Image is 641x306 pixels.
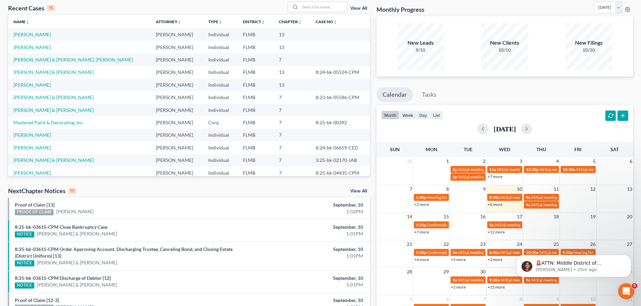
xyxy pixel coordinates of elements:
span: 5 [632,283,637,289]
a: [PERSON_NAME] [13,44,51,50]
a: 8:25-bk-03615-CPM Close Bankruptcy Case [15,224,107,230]
span: 9 [556,295,560,303]
span: 341(a) meeting for [PERSON_NAME] [500,250,565,255]
iframe: Intercom notifications message [506,241,641,288]
td: 7 [274,141,310,154]
td: [PERSON_NAME] [150,28,203,41]
span: 11 [553,185,560,193]
span: 5 [409,295,413,303]
span: 10 [590,295,596,303]
a: [PERSON_NAME] & [PERSON_NAME] [13,94,94,100]
span: 16 [479,213,486,221]
span: 23 [479,240,486,248]
div: 1:01PM [251,230,363,237]
span: 7 [409,185,413,193]
span: 7 [482,295,486,303]
span: 4 [556,157,560,165]
span: Sun [390,146,400,152]
td: FLMB [238,154,274,167]
span: 24 [516,240,523,248]
span: 3 [519,157,523,165]
span: Wed [499,146,510,152]
span: 14 [406,213,413,221]
a: [PERSON_NAME] & [PERSON_NAME], [PERSON_NAME] [13,57,133,62]
div: September, 10 [251,224,363,230]
a: +5 more [451,257,466,262]
td: 7 [274,91,310,103]
a: Proof of Claim [13] [15,202,55,208]
i: unfold_more [298,20,302,24]
td: 13 [274,41,310,53]
td: 7 [274,167,310,179]
td: 8:23-bk-05586-CPM [310,91,370,103]
div: September, 10 [251,202,363,208]
td: Individual [203,91,238,103]
a: Districtunfold_more [243,19,265,24]
a: [PERSON_NAME] & [PERSON_NAME] [37,281,117,288]
td: Individual [203,53,238,66]
td: FLMB [238,91,274,103]
button: list [430,111,443,120]
a: 8:25-bk-03615-CPM Discharge of Debtor [12] [15,275,111,281]
a: Case Nounfold_more [316,19,337,24]
a: +7 more [414,229,429,234]
div: NextChapter Notices [8,187,76,195]
a: View All [350,189,367,193]
td: [PERSON_NAME] [150,104,203,116]
a: Nameunfold_more [13,19,30,24]
span: 26 [590,240,596,248]
span: 12 [590,185,596,193]
i: unfold_more [177,20,181,24]
span: 1:30p [416,250,426,255]
a: +2 more [414,202,429,207]
td: FLMB [238,41,274,53]
td: [PERSON_NAME] [150,41,203,53]
span: 21 [406,240,413,248]
td: 8:25-bk-00392 [310,116,370,129]
a: Calendar [377,87,413,102]
span: Mon [426,146,437,152]
a: +2 more [451,285,466,290]
div: New Leads [397,39,444,47]
i: unfold_more [26,20,30,24]
button: day [416,111,430,120]
span: 341(a) meeting for [PERSON_NAME] [531,195,596,200]
span: 8 [446,185,450,193]
td: [PERSON_NAME] [150,91,203,103]
div: Recent Cases [8,4,55,12]
span: 341(a) meeting for [PERSON_NAME] & [PERSON_NAME] [458,174,559,179]
span: 10:30a [563,167,575,172]
div: 9/10 [397,47,444,53]
span: 9a [526,195,530,200]
td: Individual [203,28,238,41]
span: 1:35p [416,222,426,227]
td: Individual [203,79,238,91]
a: [PERSON_NAME] [13,170,51,176]
td: 8:24-bk-05524-CPM [310,66,370,79]
a: +7 more [488,174,502,179]
span: 1 [446,157,450,165]
a: +4 more [414,257,429,262]
a: View All [350,6,367,11]
td: 7 [274,53,310,66]
h2: [DATE] [494,125,516,132]
td: FLMB [238,129,274,141]
td: FLMB [238,104,274,116]
a: +15 more [488,285,505,290]
span: Tue [464,146,472,152]
span: 341(a) meeting for [PERSON_NAME] & [PERSON_NAME] [497,167,597,172]
h3: Monthly Progress [377,5,424,13]
td: [PERSON_NAME] [150,129,203,141]
span: 9a [489,222,494,227]
td: 13 [274,28,310,41]
div: NOTICE [15,260,34,266]
td: [PERSON_NAME] [150,167,203,179]
a: [PERSON_NAME] [56,208,94,215]
span: 341(a) meeting for [PERSON_NAME] [576,167,641,172]
td: [PERSON_NAME] [150,66,203,79]
span: 9:30a [489,277,499,282]
td: 13 [274,66,310,79]
span: 17 [516,213,523,221]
